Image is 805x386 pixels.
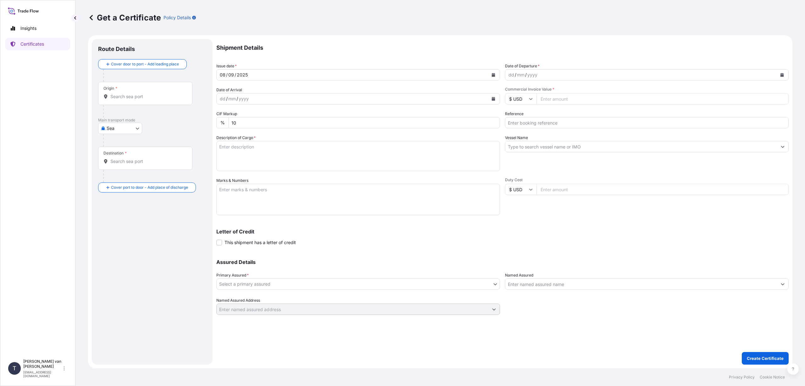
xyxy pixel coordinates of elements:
div: / [236,95,238,103]
span: Sea [107,125,114,131]
p: Get a Certificate [88,13,161,23]
input: Named Assured Address [217,304,488,315]
div: day, [219,71,226,79]
span: Select a primary assured [219,281,270,287]
label: Reference [505,111,524,117]
span: Issue date [216,63,237,69]
button: Cover port to door - Add place of discharge [98,182,196,193]
input: Enter booking reference [505,117,789,128]
input: Type to search vessel name or IMO [505,141,777,152]
button: Select a primary assured [216,278,500,290]
p: Shipment Details [216,39,789,57]
button: Calendar [488,70,498,80]
label: Marks & Numbers [216,177,248,184]
p: [PERSON_NAME] van [PERSON_NAME] [23,359,62,369]
button: Cover door to port - Add loading place [98,59,187,69]
button: Select transport [98,123,142,134]
span: This shipment has a letter of credit [225,239,296,246]
span: Commercial Invoice Value [505,87,789,92]
p: Certificates [20,41,44,47]
input: Enter amount [536,93,789,104]
a: Privacy Policy [729,375,755,380]
span: Date of Departure [505,63,540,69]
div: day, [219,95,226,103]
button: Show suggestions [777,141,788,152]
div: Destination [103,151,127,156]
label: CIF Markup [216,111,237,117]
span: Primary Assured [216,272,249,278]
button: Calendar [488,94,498,104]
div: year, [527,71,538,79]
div: day, [508,71,515,79]
p: Letter of Credit [216,229,789,234]
input: Enter amount [536,184,789,195]
span: T [13,365,16,372]
input: Assured Name [505,278,777,290]
p: Route Details [98,45,135,53]
div: Origin [103,86,117,91]
a: Cookie Notice [760,375,785,380]
label: Named Assured [505,272,533,278]
div: month, [228,95,236,103]
button: Calendar [777,70,787,80]
label: Description of Cargo [216,135,256,141]
span: Cover port to door - Add place of discharge [111,184,188,191]
p: Insights [20,25,36,31]
button: Create Certificate [742,352,789,365]
input: Enter percentage between 0 and 10% [229,117,500,128]
p: Policy Details [164,14,191,21]
span: Cover door to port - Add loading place [111,61,179,67]
p: Create Certificate [747,355,784,361]
label: Vessel Name [505,135,528,141]
p: [EMAIL_ADDRESS][DOMAIN_NAME] [23,370,62,378]
div: / [515,71,516,79]
a: Certificates [5,38,70,50]
a: Insights [5,22,70,35]
p: Main transport mode [98,118,206,123]
div: month, [516,71,525,79]
div: % [216,117,229,128]
span: Date of Arrival [216,87,242,93]
div: / [235,71,236,79]
div: year, [238,95,249,103]
input: Destination [110,158,185,165]
p: Assured Details [216,260,789,265]
button: Show suggestions [488,304,500,315]
div: / [525,71,527,79]
div: year, [236,71,248,79]
div: / [226,95,228,103]
span: Duty Cost [505,177,789,182]
button: Show suggestions [777,278,788,290]
label: Named Assured Address [216,297,260,304]
div: / [226,71,228,79]
input: Origin [110,93,185,100]
div: month, [228,71,235,79]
